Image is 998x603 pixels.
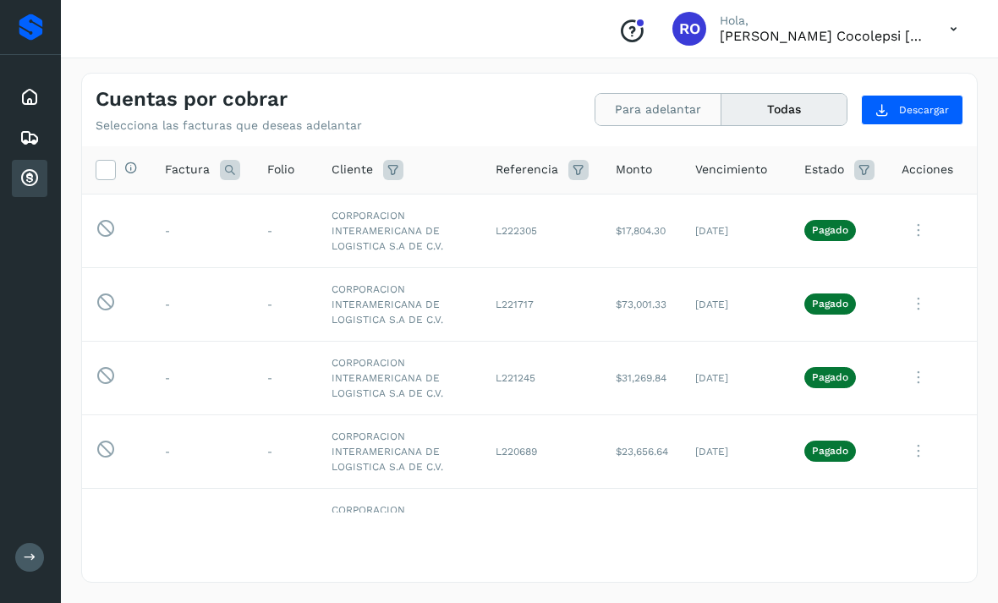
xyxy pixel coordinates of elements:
td: L222305 [482,194,602,267]
td: - [151,414,254,488]
p: Pagado [812,371,848,383]
td: - [254,414,318,488]
td: - [151,267,254,341]
td: L220186 [482,488,602,562]
td: [DATE] [682,341,791,414]
span: Folio [267,161,294,178]
td: L221245 [482,341,602,414]
span: Descargar [899,102,949,118]
td: [DATE] [682,194,791,267]
span: Referencia [496,161,558,178]
span: Acciones [902,161,953,178]
td: - [151,194,254,267]
span: Estado [804,161,844,178]
td: - [254,488,318,562]
td: [DATE] [682,267,791,341]
span: Vencimiento [695,161,767,178]
td: CORPORACION INTERAMERICANA DE LOGISTICA S.A DE C.V. [318,414,482,488]
div: Inicio [12,79,47,116]
span: Cliente [332,161,373,178]
td: - [254,341,318,414]
td: CORPORACION INTERAMERICANA DE LOGISTICA S.A DE C.V. [318,341,482,414]
h4: Cuentas por cobrar [96,87,288,112]
td: CORPORACION INTERAMERICANA DE LOGISTICA S.A DE C.V. [318,194,482,267]
button: Para adelantar [595,94,721,125]
td: $73,001.33 [602,267,682,341]
td: - [151,488,254,562]
p: Pagado [812,445,848,457]
td: - [254,267,318,341]
td: L221717 [482,267,602,341]
p: Pagado [812,298,848,310]
button: Todas [721,94,847,125]
td: $23,656.64 [602,414,682,488]
button: Descargar [861,95,963,125]
div: Cuentas por cobrar [12,160,47,197]
td: CORPORACION INTERAMERICANA DE LOGISTICA S.A DE C.V. [318,267,482,341]
td: L220689 [482,414,602,488]
p: Hola, [720,14,923,28]
td: $31,269.84 [602,341,682,414]
td: [DATE] [682,414,791,488]
span: Factura [165,161,210,178]
td: CORPORACION INTERAMERICANA DE LOGISTICA S.A DE C.V. [318,488,482,562]
span: Monto [616,161,652,178]
p: Pagado [812,224,848,236]
td: $17,804.30 [602,194,682,267]
p: Rosa Osiris Cocolepsi Morales [720,28,923,44]
td: [DATE] [682,488,791,562]
td: $49,697.76 [602,488,682,562]
td: - [151,341,254,414]
div: Embarques [12,119,47,156]
td: - [254,194,318,267]
p: Selecciona las facturas que deseas adelantar [96,118,362,133]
